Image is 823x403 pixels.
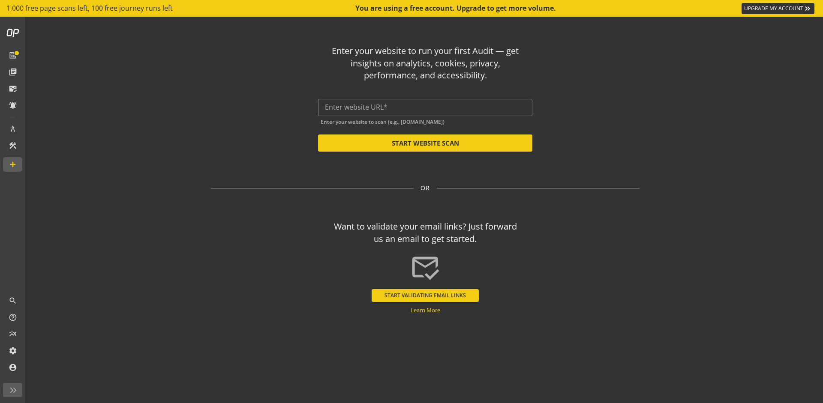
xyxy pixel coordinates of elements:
mat-icon: search [9,296,17,305]
span: 1,000 free page scans left, 100 free journey runs left [6,3,173,13]
mat-icon: mark_email_read [410,252,440,282]
span: OR [421,184,430,192]
div: You are using a free account. Upgrade to get more volume. [355,3,557,13]
input: Enter website URL* [325,103,526,111]
mat-icon: help_outline [9,313,17,322]
div: Enter your website to run your first Audit — get insights on analytics, cookies, privacy, perform... [330,45,521,82]
button: START WEBSITE SCAN [318,134,532,152]
mat-icon: library_books [9,68,17,76]
button: START VALIDATING EMAIL LINKS [372,289,479,302]
mat-icon: construction [9,141,17,150]
mat-icon: notifications_active [9,101,17,110]
mat-icon: account_circle [9,363,17,372]
mat-icon: settings [9,346,17,355]
mat-icon: keyboard_double_arrow_right [803,4,812,13]
mat-icon: mark_email_read [9,84,17,93]
div: Want to validate your email links? Just forward us an email to get started. [330,221,521,245]
mat-icon: multiline_chart [9,330,17,338]
mat-hint: Enter your website to scan (e.g., [DOMAIN_NAME]) [321,117,445,125]
mat-icon: add [9,160,17,169]
mat-icon: list_alt [9,51,17,60]
a: UPGRADE MY ACCOUNT [742,3,814,14]
a: Learn More [411,306,440,314]
mat-icon: architecture [9,125,17,133]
